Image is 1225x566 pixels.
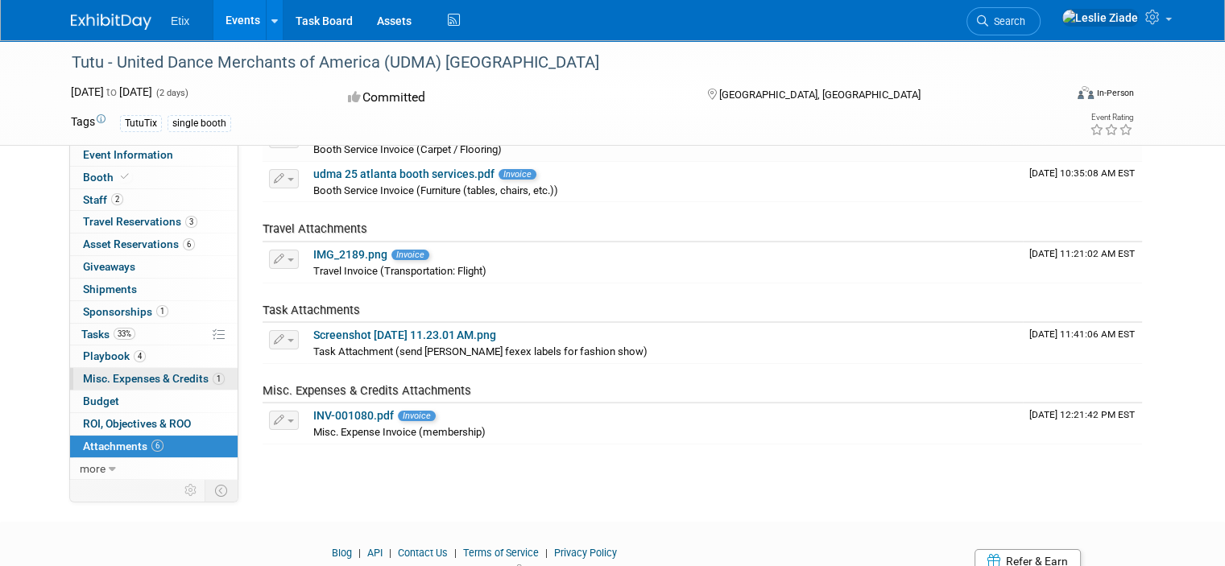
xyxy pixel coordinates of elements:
[70,211,238,233] a: Travel Reservations3
[70,345,238,367] a: Playbook4
[83,148,173,161] span: Event Information
[80,462,106,475] span: more
[71,85,152,98] span: [DATE] [DATE]
[1023,242,1142,283] td: Upload Timestamp
[70,413,238,435] a: ROI, Objectives & ROO
[263,303,360,317] span: Task Attachments
[70,458,238,480] a: more
[168,115,231,132] div: single booth
[313,184,558,196] span: Booth Service Invoice (Furniture (tables, chairs, etc.))
[156,305,168,317] span: 1
[367,547,383,559] a: API
[1029,328,1135,340] span: Upload Timestamp
[83,215,197,228] span: Travel Reservations
[70,436,238,457] a: Attachments6
[450,547,461,559] span: |
[83,440,163,452] span: Attachments
[70,189,238,211] a: Staff2
[83,171,132,184] span: Booth
[398,547,448,559] a: Contact Us
[1029,248,1135,259] span: Upload Timestamp
[398,411,436,421] span: Invoice
[120,115,162,132] div: TutuTix
[385,547,395,559] span: |
[977,84,1134,108] div: Event Format
[1023,323,1142,363] td: Upload Timestamp
[70,390,238,412] a: Budget
[177,480,205,501] td: Personalize Event Tab Strip
[83,305,168,318] span: Sponsorships
[185,216,197,228] span: 3
[1023,162,1142,202] td: Upload Timestamp
[1029,167,1135,179] span: Upload Timestamp
[313,265,486,277] span: Travel Invoice (Transportation: Flight)
[70,368,238,390] a: Misc. Expenses & Credits1
[151,440,163,452] span: 6
[313,167,495,180] a: udma 25 atlanta booth services.pdf
[313,248,387,261] a: IMG_2189.png
[121,172,129,181] i: Booth reservation complete
[81,328,135,341] span: Tasks
[1090,114,1133,122] div: Event Rating
[313,345,648,357] span: Task Attachment (send [PERSON_NAME] fexex labels for fashion show)
[83,349,146,362] span: Playbook
[71,14,151,30] img: ExhibitDay
[83,193,123,206] span: Staff
[1096,87,1134,99] div: In-Person
[313,409,394,422] a: INV-001080.pdf
[313,328,496,341] a: Screenshot [DATE] 11.23.01 AM.png
[988,15,1025,27] span: Search
[111,193,123,205] span: 2
[114,328,135,340] span: 33%
[71,114,106,132] td: Tags
[66,48,1044,77] div: Tutu - United Dance Merchants of America (UDMA) [GEOGRAPHIC_DATA]
[1062,9,1139,27] img: Leslie Ziade
[70,324,238,345] a: Tasks33%
[205,480,238,501] td: Toggle Event Tabs
[83,260,135,273] span: Giveaways
[134,350,146,362] span: 4
[719,89,921,101] span: [GEOGRAPHIC_DATA], [GEOGRAPHIC_DATA]
[83,372,225,385] span: Misc. Expenses & Credits
[463,547,539,559] a: Terms of Service
[1078,86,1094,99] img: Format-Inperson.png
[83,417,191,430] span: ROI, Objectives & ROO
[213,373,225,385] span: 1
[263,383,471,398] span: Misc. Expenses & Credits Attachments
[171,14,189,27] span: Etix
[354,547,365,559] span: |
[1029,409,1135,420] span: Upload Timestamp
[263,221,367,236] span: Travel Attachments
[332,547,352,559] a: Blog
[70,233,238,255] a: Asset Reservations6
[499,169,536,180] span: Invoice
[83,283,137,295] span: Shipments
[70,256,238,278] a: Giveaways
[70,279,238,300] a: Shipments
[83,395,119,407] span: Budget
[313,143,502,155] span: Booth Service Invoice (Carpet / Flooring)
[70,167,238,188] a: Booth
[70,301,238,323] a: Sponsorships1
[1023,403,1142,444] td: Upload Timestamp
[554,547,617,559] a: Privacy Policy
[83,238,195,250] span: Asset Reservations
[343,84,681,112] div: Committed
[70,144,238,166] a: Event Information
[391,250,429,260] span: Invoice
[313,426,486,438] span: Misc. Expense Invoice (membership)
[183,238,195,250] span: 6
[966,7,1041,35] a: Search
[541,547,552,559] span: |
[104,85,119,98] span: to
[155,88,188,98] span: (2 days)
